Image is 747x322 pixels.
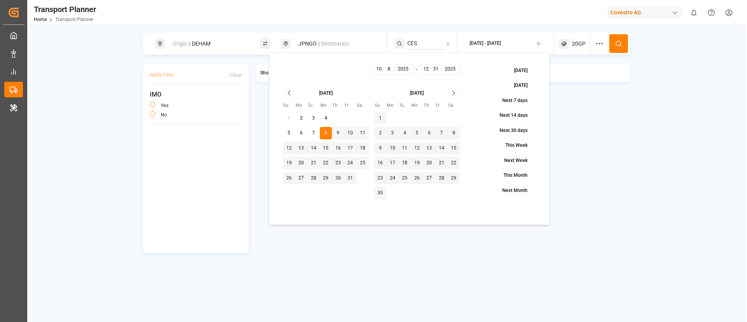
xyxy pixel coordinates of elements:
th: Saturday [448,102,460,109]
button: 8 [448,127,460,139]
button: 25 [356,157,369,169]
button: 16 [332,142,344,155]
button: 5 [411,127,423,139]
button: [DATE] [496,64,536,77]
button: 11 [356,127,369,139]
button: 24 [344,157,357,169]
th: Thursday [332,102,344,109]
button: 19 [411,157,423,169]
th: Saturday [356,102,369,109]
button: 26 [283,172,295,185]
button: 22 [448,157,460,169]
span: || Destination [318,40,349,47]
th: Monday [386,102,399,109]
button: Clear [230,68,242,82]
button: 13 [295,142,308,155]
button: 12 [283,142,295,155]
th: Tuesday [307,102,320,109]
th: Thursday [423,102,436,109]
button: 6 [295,127,308,139]
button: 20 [295,157,308,169]
button: 6 [423,127,436,139]
button: 29 [320,172,332,185]
button: Covestro AG [607,5,685,20]
button: 4 [399,127,411,139]
button: 2 [374,127,387,139]
button: 2 [295,112,308,125]
a: Home [34,17,47,22]
button: 17 [344,142,357,155]
th: Wednesday [411,102,423,109]
button: 7 [435,127,448,139]
button: Next 14 days [482,109,536,123]
button: 26 [411,172,423,185]
button: 14 [435,142,448,155]
button: 27 [423,172,436,185]
div: Covestro AG [607,7,682,18]
input: YYYY [395,66,411,73]
button: 3 [307,112,320,125]
button: 24 [386,172,399,185]
span: 20GP [572,40,586,48]
span: / [430,66,431,73]
button: 17 [386,157,399,169]
button: 1 [374,112,387,125]
span: / [393,66,395,73]
input: D [384,66,394,73]
button: 8 [320,127,332,139]
input: M [422,66,430,73]
button: 19 [283,157,295,169]
label: no [161,113,167,117]
button: 9 [332,127,344,139]
button: 21 [307,157,320,169]
th: Sunday [283,102,295,109]
span: Origin || [173,40,191,47]
input: YYYY [442,66,458,73]
button: 28 [435,172,448,185]
span: IMO [150,90,242,99]
button: This Week [487,139,536,153]
div: - [416,64,417,75]
button: Next 30 days [482,124,536,137]
button: Go to next month [449,88,459,98]
button: Next 7 days [484,94,536,107]
button: 5 [283,127,295,139]
input: D [431,66,441,73]
button: 31 [344,172,357,185]
button: 21 [435,157,448,169]
div: DEHAM [168,37,252,51]
button: 29 [448,172,460,185]
button: 25 [399,172,411,185]
button: 7 [307,127,320,139]
button: 14 [307,142,320,155]
th: Tuesday [399,102,411,109]
button: 30 [374,187,387,199]
button: Help Center [703,4,720,21]
button: 13 [423,142,436,155]
button: Next Week [486,154,536,167]
span: Show : [260,70,274,77]
button: 18 [356,142,369,155]
th: Friday [435,102,448,109]
button: 3 [386,127,399,139]
button: 16 [374,157,387,169]
button: Next Month [484,184,536,197]
button: 27 [295,172,308,185]
th: Sunday [374,102,387,109]
div: [DATE] [319,90,333,97]
div: Clear [230,72,242,79]
input: Search Service String [407,38,445,49]
button: 23 [332,157,344,169]
button: [DATE] [496,79,536,93]
button: 23 [374,172,387,185]
button: 22 [320,157,332,169]
button: 9 [374,142,387,155]
button: 11 [399,142,411,155]
button: [DATE] - [DATE] [461,36,550,51]
span: / [440,66,442,73]
span: / [383,66,385,73]
button: 10 [386,142,399,155]
th: Monday [295,102,308,109]
div: Transport Planner [34,4,96,15]
button: 20 [423,157,436,169]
